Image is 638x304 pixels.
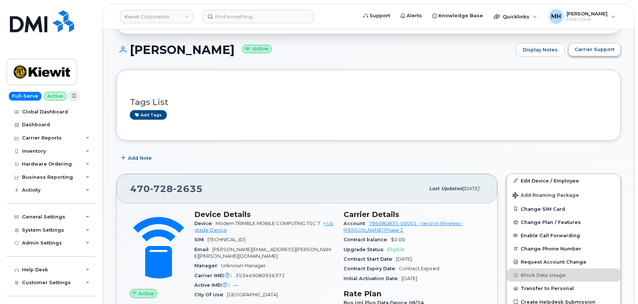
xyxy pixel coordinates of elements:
span: Contract balance [344,237,391,242]
span: 470 [130,183,203,194]
span: MH [551,12,561,21]
span: [DATE] [401,276,417,281]
span: Email [194,247,212,252]
a: Edit Device / Employee [507,174,620,187]
span: City Of Use [194,292,227,297]
span: Contract Expiry Date [344,266,399,271]
button: Add Roaming Package [507,187,620,202]
span: Last updated [429,186,463,191]
span: Contract Expired [399,266,439,271]
button: Change Plan / Features [507,216,620,229]
a: Display Notes [516,43,565,57]
span: $0.00 [391,237,405,242]
span: Device [194,221,216,226]
button: Block Data Usage [507,268,620,282]
h3: Tags List [130,98,607,107]
span: Account [344,221,369,226]
span: Contract Start Date [344,256,396,262]
span: — [233,282,238,288]
span: Add Note [128,155,152,162]
span: Carrier IMEI [194,273,235,278]
a: Kiewit Corporation [120,10,193,23]
span: [PERSON_NAME][EMAIL_ADDRESS][PERSON_NAME][PERSON_NAME][DOMAIN_NAME] [194,247,331,259]
a: Support [358,8,395,23]
span: Initial Activation Date [344,276,401,281]
span: 728 [150,183,173,194]
span: Add Roaming Package [513,192,579,199]
span: Manager [194,263,221,268]
span: Eligible [387,247,404,252]
a: Add tags [130,110,167,119]
h1: [PERSON_NAME] [116,43,512,56]
span: Enable Call Forwarding [521,233,580,238]
button: Carrier Support [568,43,621,56]
h3: Carrier Details [344,210,484,219]
span: SIM [194,237,208,242]
button: Add Note [116,152,158,165]
span: Quicklinks [503,14,529,19]
span: Modem TRIMBLE MOBILE COMPUTING TSC 7 [216,221,320,226]
span: [TECHNICAL_ID] [208,237,245,242]
button: Request Account Change [507,255,620,268]
a: 786080835-00001 - Verizon Wireless - [PERSON_NAME] Phase 2 [344,221,463,233]
span: Unknown Manager [221,263,266,268]
button: Transfer to Personal [507,282,620,295]
span: [DATE] [463,186,479,191]
div: Quicklinks [489,9,542,24]
h3: Rate Plan [344,289,484,298]
a: Knowledge Base [427,8,488,23]
span: Change Plan / Features [521,220,581,225]
button: Change SIM Card [507,202,620,216]
span: 353449080936372 [235,273,285,278]
span: [GEOGRAPHIC_DATA] [227,292,278,297]
span: [PERSON_NAME] [566,11,608,17]
small: Active [242,45,272,53]
iframe: Messenger Launcher [606,272,632,298]
a: Alerts [395,8,427,23]
span: Support [370,12,390,19]
span: Alerts [407,12,422,19]
span: [DATE] [396,256,412,262]
span: Active [138,290,154,297]
h3: Device Details [194,210,335,219]
span: Knowledge Base [439,12,483,19]
span: Active IMEI [194,282,233,288]
span: Help Desk [566,17,608,22]
button: Change Phone Number [507,242,620,255]
span: Upgrade Status [344,247,387,252]
button: Enable Call Forwarding [507,229,620,242]
span: 2635 [173,183,203,194]
div: Melissa Hoye [544,9,620,24]
span: Carrier Support [575,46,615,53]
input: Find something... [203,10,314,23]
